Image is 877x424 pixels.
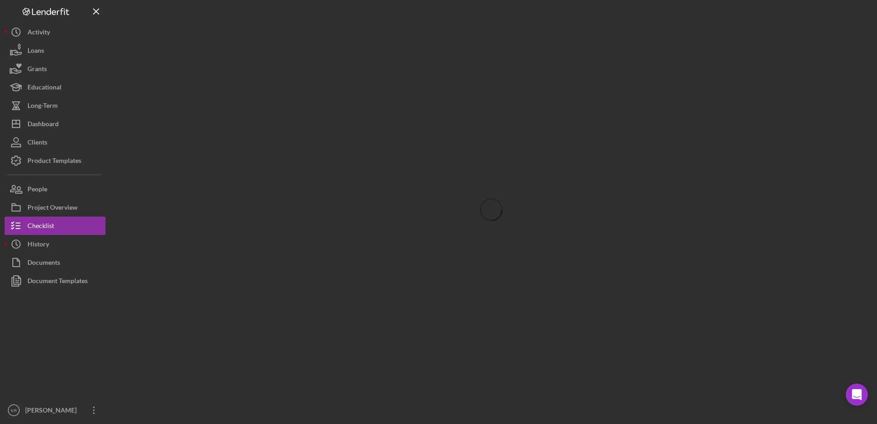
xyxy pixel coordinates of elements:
div: History [28,235,49,256]
div: Long-Term [28,96,58,117]
button: Clients [5,133,105,151]
div: Document Templates [28,272,88,292]
button: Loans [5,41,105,60]
div: Loans [28,41,44,62]
div: Documents [28,253,60,274]
button: Checklist [5,217,105,235]
div: Grants [28,60,47,80]
div: Product Templates [28,151,81,172]
button: Project Overview [5,198,105,217]
button: Dashboard [5,115,105,133]
button: KR[PERSON_NAME] [5,401,105,419]
text: KR [11,408,17,413]
button: Long-Term [5,96,105,115]
button: History [5,235,105,253]
div: People [28,180,47,201]
button: Activity [5,23,105,41]
button: Grants [5,60,105,78]
button: Educational [5,78,105,96]
div: Dashboard [28,115,59,135]
button: Product Templates [5,151,105,170]
div: Project Overview [28,198,78,219]
div: Open Intercom Messenger [846,384,868,406]
button: Documents [5,253,105,272]
div: Checklist [28,217,54,237]
div: Clients [28,133,47,154]
div: Activity [28,23,50,44]
button: People [5,180,105,198]
div: Educational [28,78,61,99]
button: Document Templates [5,272,105,290]
div: [PERSON_NAME] [23,401,83,422]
